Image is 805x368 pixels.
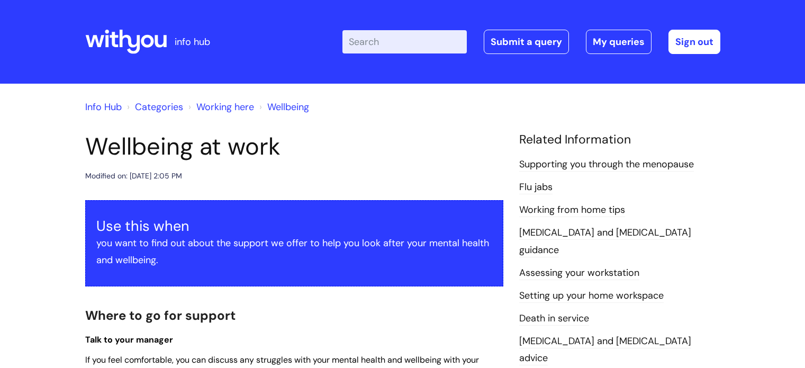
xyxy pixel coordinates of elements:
a: Submit a query [484,30,569,54]
li: Working here [186,98,254,115]
a: Assessing your workstation [519,266,639,280]
a: Flu jabs [519,181,553,194]
h3: Use this when [96,218,492,235]
a: Categories [135,101,183,113]
a: Working from home tips [519,203,625,217]
p: you want to find out about the support we offer to help you look after your mental health and wel... [96,235,492,269]
input: Search [342,30,467,53]
div: | - [342,30,720,54]
a: Info Hub [85,101,122,113]
span: Talk to your manager [85,334,173,345]
p: info hub [175,33,210,50]
a: Sign out [668,30,720,54]
a: [MEDICAL_DATA] and [MEDICAL_DATA] guidance [519,226,691,257]
h1: Wellbeing at work [85,132,503,161]
a: Death in service [519,312,589,326]
a: [MEDICAL_DATA] and [MEDICAL_DATA] advice [519,335,691,365]
a: Setting up your home workspace [519,289,664,303]
li: Wellbeing [257,98,309,115]
h4: Related Information [519,132,720,147]
a: Wellbeing [267,101,309,113]
a: My queries [586,30,652,54]
span: Where to go for support [85,307,236,324]
div: Modified on: [DATE] 2:05 PM [85,169,182,183]
a: Supporting you through the menopause [519,158,694,172]
a: Working here [196,101,254,113]
li: Solution home [124,98,183,115]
